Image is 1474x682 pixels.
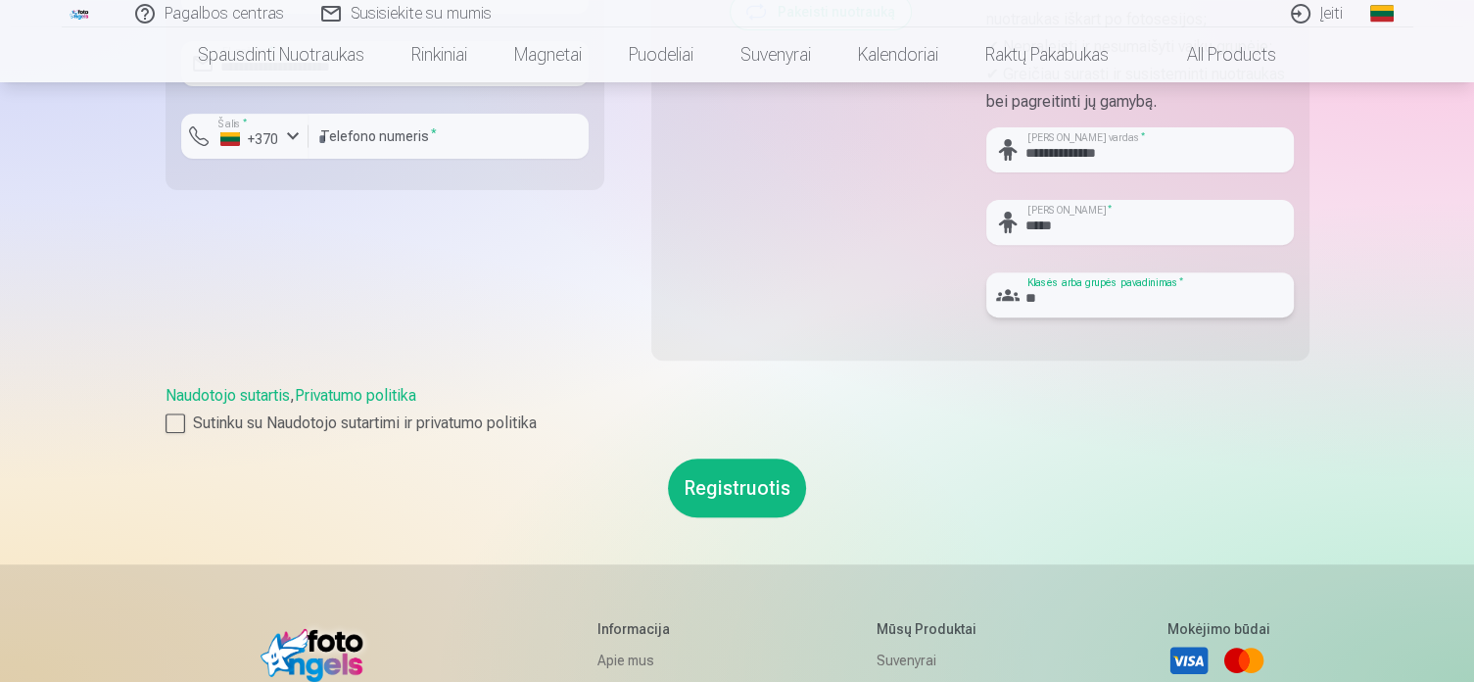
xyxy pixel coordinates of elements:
[877,647,1019,674] a: Suvenyrai
[717,27,834,82] a: Suvenyrai
[668,459,806,517] button: Registruotis
[605,27,717,82] a: Puodeliai
[877,619,1019,639] h5: Mūsų produktai
[597,619,728,639] h5: Informacija
[962,27,1132,82] a: Raktų pakabukas
[70,8,91,20] img: /fa2
[220,129,279,149] div: +370
[1132,27,1300,82] a: All products
[295,386,416,405] a: Privatumo politika
[834,27,962,82] a: Kalendoriai
[166,384,1309,435] div: ,
[1222,639,1265,682] a: Mastercard
[166,386,290,405] a: Naudotojo sutartis
[1167,639,1211,682] a: Visa
[491,27,605,82] a: Magnetai
[213,117,253,131] label: Šalis
[181,114,309,159] button: Šalis*+370
[1167,619,1270,639] h5: Mokėjimo būdai
[174,27,388,82] a: Spausdinti nuotraukas
[597,647,728,674] a: Apie mus
[388,27,491,82] a: Rinkiniai
[166,412,1309,435] label: Sutinku su Naudotojo sutartimi ir privatumo politika
[986,61,1294,116] p: ✔ Greičiau surasti ir susisteminti nuotraukas bei pagreitinti jų gamybą.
